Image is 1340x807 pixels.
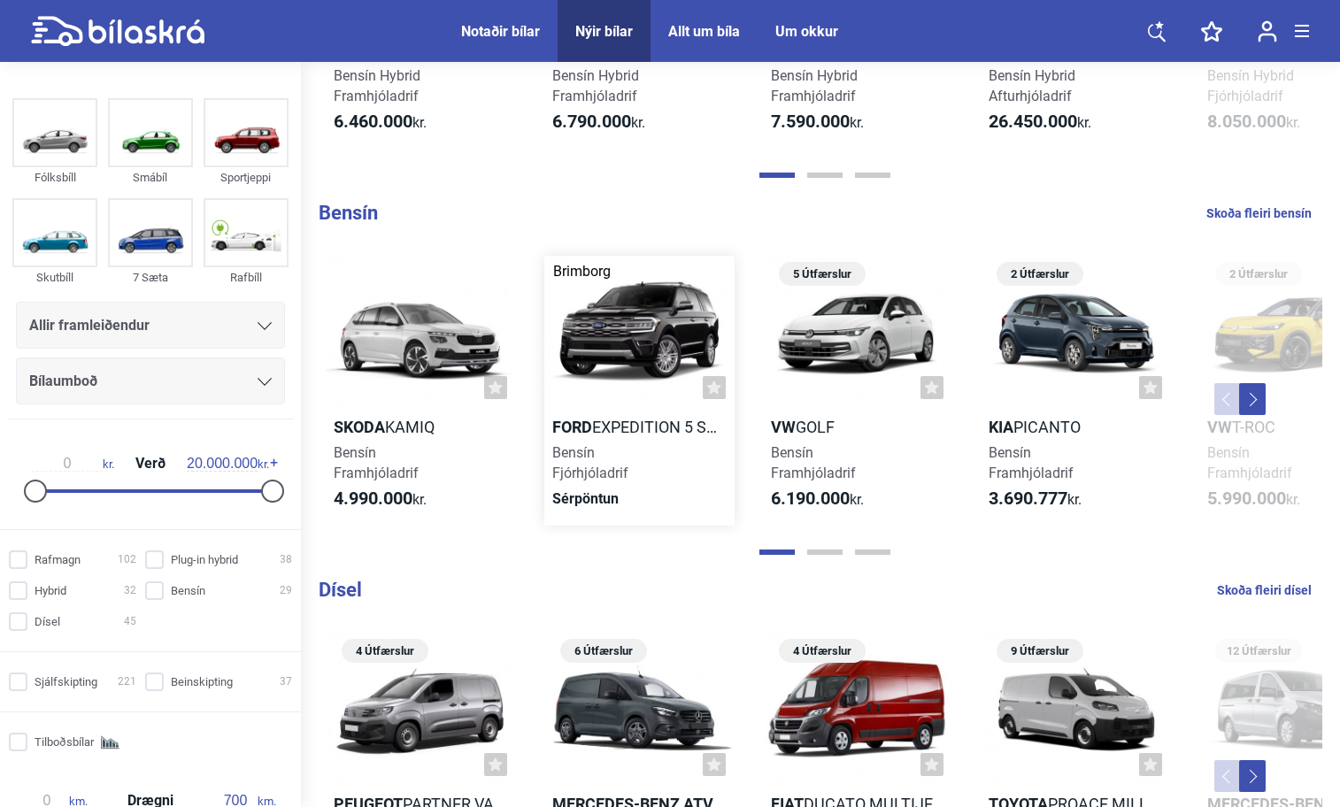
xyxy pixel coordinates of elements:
[553,265,611,279] div: Brimborg
[759,550,795,555] button: Page 1
[855,550,890,555] button: Page 3
[668,23,740,40] a: Allt um bíla
[1207,488,1300,510] span: kr.
[1224,262,1293,286] span: 2 Útfærslur
[763,256,953,526] a: 5 ÚtfærslurVWGolfBensínFramhjóladrif6.190.000kr.
[771,418,796,436] b: VW
[981,417,1171,437] h2: Picanto
[461,23,540,40] a: Notaðir bílar
[118,550,136,569] span: 102
[1005,262,1074,286] span: 2 Útfærslur
[989,488,1082,510] span: kr.
[763,417,953,437] h2: Golf
[775,23,838,40] a: Um okkur
[35,733,94,751] span: Tilboðsbílar
[280,672,292,691] span: 37
[171,672,233,691] span: Beinskipting
[552,418,592,436] b: Ford
[771,444,856,481] span: Bensín Framhjóladrif
[1239,760,1266,792] button: Next
[788,262,857,286] span: 5 Útfærslur
[334,488,412,509] b: 4.990.000
[552,111,631,132] b: 6.790.000
[1207,444,1292,481] span: Bensín Framhjóladrif
[280,550,292,569] span: 38
[204,267,289,288] div: Rafbíll
[1214,760,1241,792] button: Previous
[326,256,516,526] a: SkodaKamiqBensínFramhjóladrif4.990.000kr.
[171,581,205,600] span: Bensín
[981,256,1171,526] a: 2 ÚtfærslurKiaPicantoBensínFramhjóladrif3.690.777kr.
[1239,383,1266,415] button: Next
[1005,639,1074,663] span: 9 Útfærslur
[326,417,516,437] h2: Kamiq
[350,639,420,663] span: 4 Útfærslur
[552,444,628,481] span: Bensín Fjórhjóladrif
[544,256,735,526] a: BrimborgFordExpedition 5 sætaBensínFjórhjóladrifSérpöntun
[108,167,193,188] div: Smábíl
[771,488,850,509] b: 6.190.000
[334,444,419,481] span: Bensín Framhjóladrif
[334,488,427,510] span: kr.
[855,173,890,178] button: Page 3
[35,672,97,691] span: Sjálfskipting
[334,67,420,104] span: Bensín Hybrid Framhjóladrif
[118,672,136,691] span: 221
[989,488,1067,509] b: 3.690.777
[989,444,1074,481] span: Bensín Framhjóladrif
[575,23,633,40] a: Nýir bílar
[1207,111,1300,133] span: kr.
[319,579,362,601] b: Dísel
[171,550,238,569] span: Plug-in hybrid
[771,111,864,133] span: kr.
[131,457,170,471] span: Verð
[1207,418,1232,436] b: VW
[1217,579,1312,602] a: Skoða fleiri dísel
[12,167,97,188] div: Fólksbíll
[771,67,858,104] span: Bensín Hybrid Framhjóladrif
[544,417,735,437] h2: Expedition 5 sæta
[807,550,843,555] button: Page 2
[334,418,385,436] b: Skoda
[989,418,1013,436] b: Kia
[35,550,81,569] span: Rafmagn
[989,111,1091,133] span: kr.
[124,581,136,600] span: 32
[1224,639,1293,663] span: 12 Útfærslur
[1214,383,1241,415] button: Previous
[1258,20,1277,42] img: user-login.svg
[759,173,795,178] button: Page 1
[29,369,97,394] span: Bílaumboð
[989,67,1075,104] span: Bensín Hybrid Afturhjóladrif
[29,313,150,338] span: Allir framleiðendur
[319,202,378,224] b: Bensín
[569,639,638,663] span: 6 Útfærslur
[1207,111,1286,132] b: 8.050.000
[334,111,412,132] b: 6.460.000
[788,639,857,663] span: 4 Útfærslur
[552,111,645,133] span: kr.
[771,111,850,132] b: 7.590.000
[1206,202,1312,225] a: Skoða fleiri bensín
[1207,67,1294,104] span: Bensín Hybrid Fjórhjóladrif
[12,267,97,288] div: Skutbíll
[544,488,735,509] div: Sérpöntun
[552,67,639,104] span: Bensín Hybrid Framhjóladrif
[204,167,289,188] div: Sportjeppi
[35,612,60,631] span: Dísel
[35,581,66,600] span: Hybrid
[807,173,843,178] button: Page 2
[108,267,193,288] div: 7 Sæta
[1207,488,1286,509] b: 5.990.000
[989,111,1077,132] b: 26.450.000
[124,612,136,631] span: 45
[187,456,269,472] span: kr.
[771,488,864,510] span: kr.
[32,456,114,472] span: kr.
[334,111,427,133] span: kr.
[280,581,292,600] span: 29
